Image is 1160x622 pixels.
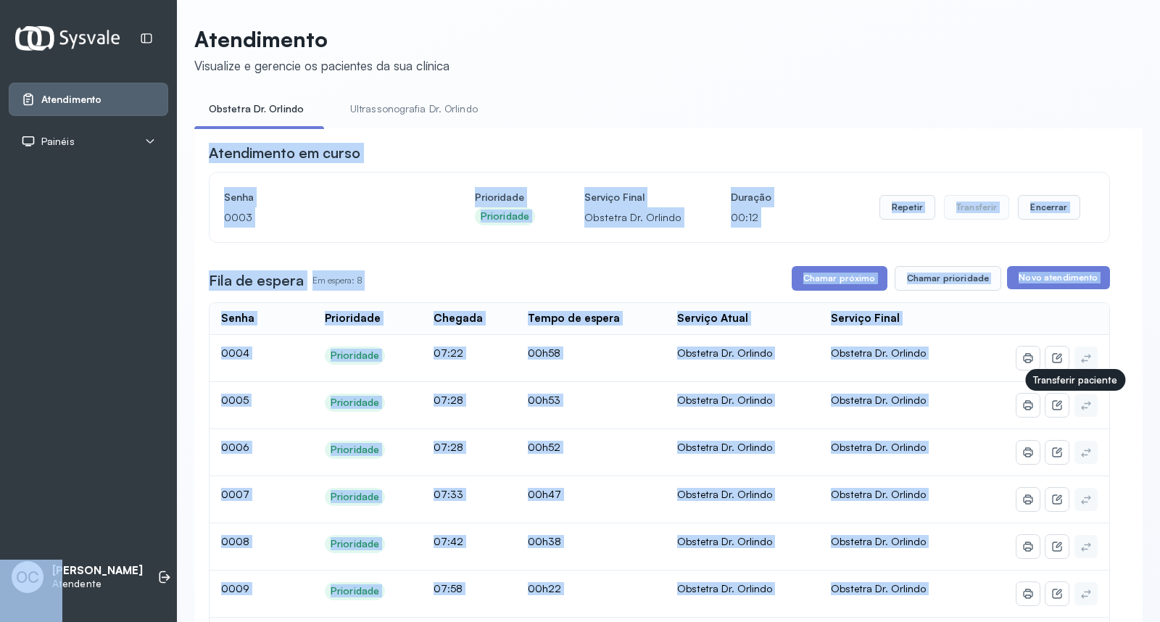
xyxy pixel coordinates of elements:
[584,207,681,228] p: Obstetra Dr. Orlindo
[336,97,492,121] a: Ultrassonografia Dr. Orlindo
[434,488,463,500] span: 07:33
[331,491,379,503] div: Prioridade
[677,312,748,325] div: Serviço Atual
[831,535,926,547] span: Obstetra Dr. Orlindo
[209,270,304,291] h3: Fila de espera
[731,207,771,228] p: 00:12
[194,26,449,52] p: Atendimento
[528,582,561,594] span: 00h22
[21,92,156,107] a: Atendimento
[312,270,362,291] p: Em espera: 8
[434,582,463,594] span: 07:58
[475,187,535,207] h4: Prioridade
[584,187,681,207] h4: Serviço Final
[41,94,101,106] span: Atendimento
[221,582,249,594] span: 0009
[831,312,900,325] div: Serviço Final
[221,394,249,406] span: 0005
[1007,266,1109,289] button: Novo atendimento
[209,143,360,163] h3: Atendimento em curso
[528,347,560,359] span: 00h58
[15,26,120,50] img: Logotipo do estabelecimento
[677,488,808,501] div: Obstetra Dr. Orlindo
[331,444,379,456] div: Prioridade
[731,187,771,207] h4: Duração
[224,207,426,228] p: 0003
[331,585,379,597] div: Prioridade
[879,195,935,220] button: Repetir
[677,441,808,454] div: Obstetra Dr. Orlindo
[331,538,379,550] div: Prioridade
[194,97,318,121] a: Obstetra Dr. Orlindo
[528,312,620,325] div: Tempo de espera
[792,266,887,291] button: Chamar próximo
[325,312,381,325] div: Prioridade
[528,488,561,500] span: 00h47
[434,535,463,547] span: 07:42
[831,394,926,406] span: Obstetra Dr. Orlindo
[331,349,379,362] div: Prioridade
[831,488,926,500] span: Obstetra Dr. Orlindo
[434,394,463,406] span: 07:28
[831,582,926,594] span: Obstetra Dr. Orlindo
[481,210,529,223] div: Prioridade
[224,187,426,207] h4: Senha
[434,312,483,325] div: Chegada
[434,347,463,359] span: 07:22
[677,535,808,548] div: Obstetra Dr. Orlindo
[221,441,249,453] span: 0006
[528,535,561,547] span: 00h38
[677,394,808,407] div: Obstetra Dr. Orlindo
[434,441,463,453] span: 07:28
[221,535,249,547] span: 0008
[677,347,808,360] div: Obstetra Dr. Orlindo
[1018,195,1080,220] button: Encerrar
[221,347,249,359] span: 0004
[831,347,926,359] span: Obstetra Dr. Orlindo
[528,394,560,406] span: 00h53
[895,266,1002,291] button: Chamar prioridade
[52,578,143,590] p: Atendente
[194,58,449,73] div: Visualize e gerencie os pacientes da sua clínica
[52,564,143,578] p: [PERSON_NAME]
[221,488,249,500] span: 0007
[331,397,379,409] div: Prioridade
[41,136,75,148] span: Painéis
[677,582,808,595] div: Obstetra Dr. Orlindo
[944,195,1010,220] button: Transferir
[528,441,560,453] span: 00h52
[221,312,254,325] div: Senha
[831,441,926,453] span: Obstetra Dr. Orlindo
